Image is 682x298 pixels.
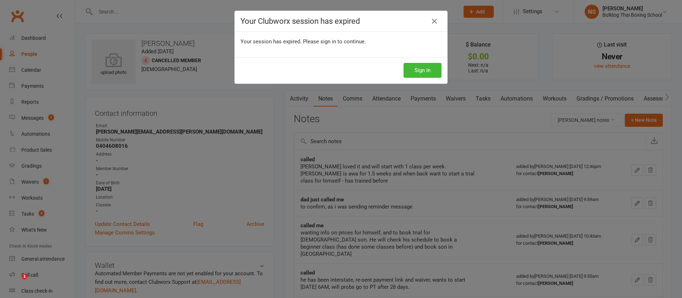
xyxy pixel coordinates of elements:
[240,17,442,26] h4: Your Clubworx session has expired
[404,63,442,78] button: Sign In
[240,38,366,45] span: Your session has expired. Please sign in to continue.
[22,274,27,280] span: 1
[7,274,24,291] iframe: Intercom live chat
[429,16,440,27] a: Close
